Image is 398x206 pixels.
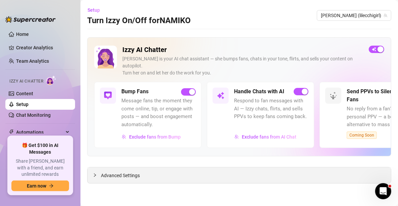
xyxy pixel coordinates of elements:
[16,127,64,138] span: Automations
[217,92,225,100] img: svg%3e
[16,102,29,107] a: Setup
[347,132,377,139] span: Coming Soon
[234,97,308,121] span: Respond to fan messages with AI — Izzy chats, flirts, and sells PPVs to keep fans coming back.
[49,184,54,188] span: arrow-right
[384,13,388,17] span: team
[121,97,196,128] span: Message fans the moment they come online, tip, or engage with posts — and boost engagement automa...
[329,92,337,100] img: svg%3e
[242,134,296,140] span: Exclude fans from AI Chat
[234,135,239,139] img: svg%3e
[87,5,105,15] button: Setup
[16,91,33,96] a: Content
[101,172,140,179] span: Advanced Settings
[122,46,363,54] h2: Izzy AI Chatter
[121,132,181,142] button: Exclude fans from Bump
[16,32,29,37] a: Home
[87,15,191,26] h3: Turn Izzy On/Off for NAMIKO
[9,78,43,85] span: Izzy AI Chatter
[16,58,49,64] a: Team Analytics
[88,7,100,13] span: Setup
[11,181,69,191] button: Earn nowarrow-right
[46,75,56,85] img: AI Chatter
[16,112,51,118] a: Chat Monitoring
[27,183,46,189] span: Earn now
[11,142,69,155] span: 🎁 Get $100 in AI Messages
[104,92,112,100] img: svg%3e
[11,158,69,178] span: Share [PERSON_NAME] with a friend, and earn unlimited rewards
[5,16,56,23] img: logo-BBDzfeDw.svg
[234,132,297,142] button: Exclude fans from AI Chat
[93,173,97,177] span: collapsed
[375,183,391,199] iframe: Intercom live chat
[93,171,101,179] div: collapsed
[129,134,181,140] span: Exclude fans from Bump
[121,88,149,96] h5: Bump Fans
[16,42,70,53] a: Creator Analytics
[321,10,387,20] span: NAMIKO (lilecchigirl)
[9,130,14,135] span: thunderbolt
[122,55,363,76] div: [PERSON_NAME] is your AI chat assistant — she bumps fans, chats in your tone, flirts, and sells y...
[94,46,117,68] img: Izzy AI Chatter
[234,88,284,96] h5: Handle Chats with AI
[122,135,126,139] img: svg%3e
